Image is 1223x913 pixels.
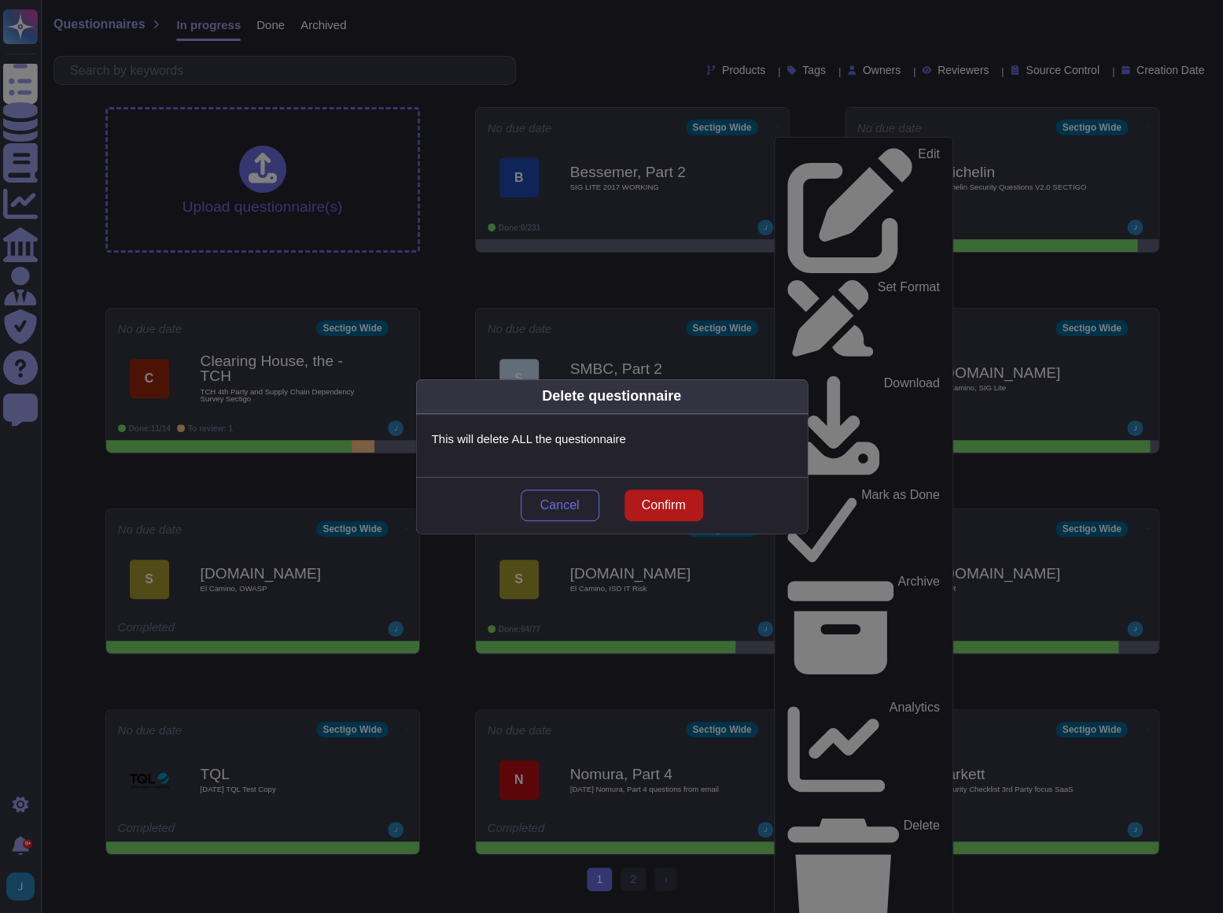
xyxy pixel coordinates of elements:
button: Confirm [624,490,703,521]
p: This will delete ALL the questionnaire [432,430,792,449]
button: Cancel [521,490,599,521]
span: Cancel [540,499,580,512]
div: Delete questionnaire [542,386,681,407]
span: Confirm [641,499,685,512]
